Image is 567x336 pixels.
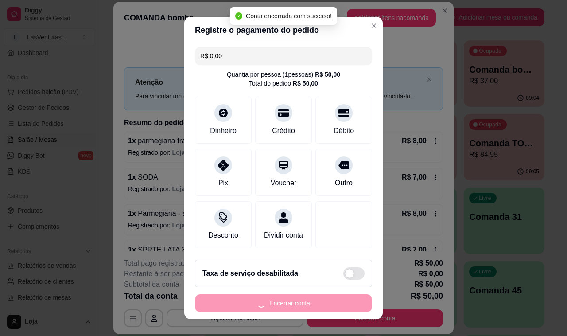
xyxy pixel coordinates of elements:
button: Close [367,19,381,33]
div: Outro [335,178,353,188]
h2: Taxa de serviço desabilitada [202,268,298,279]
div: Quantia por pessoa ( 1 pessoas) [227,70,340,79]
input: Ex.: hambúrguer de cordeiro [200,47,367,65]
div: Desconto [208,230,238,241]
header: Registre o pagamento do pedido [184,17,383,43]
div: Dividir conta [264,230,303,241]
div: Voucher [271,178,297,188]
span: Conta encerrada com sucesso! [246,12,332,20]
span: check-circle [235,12,242,20]
div: Pix [218,178,228,188]
div: Crédito [272,125,295,136]
div: Total do pedido [249,79,318,88]
div: R$ 50,00 [293,79,318,88]
div: R$ 50,00 [315,70,340,79]
div: Débito [334,125,354,136]
div: Dinheiro [210,125,237,136]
